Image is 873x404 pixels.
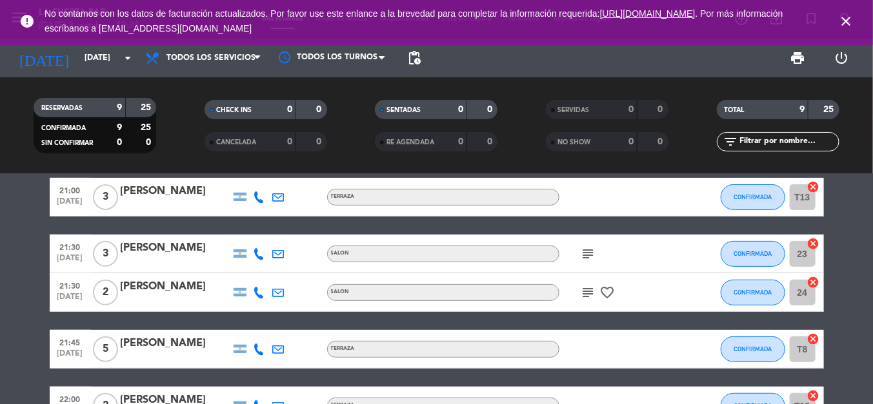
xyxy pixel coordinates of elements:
span: pending_actions [406,50,422,66]
i: subject [581,285,596,300]
a: . Por más información escríbanos a [EMAIL_ADDRESS][DOMAIN_NAME] [45,8,783,34]
strong: 25 [141,123,154,132]
strong: 25 [823,105,836,114]
span: TERRAZA [331,194,355,199]
span: SIN CONFIRMAR [41,140,93,146]
strong: 9 [799,105,805,114]
strong: 0 [658,105,666,114]
i: cancel [807,332,820,345]
span: SENTADAS [386,107,421,113]
a: [URL][DOMAIN_NAME] [600,8,696,19]
span: 21:30 [54,239,86,254]
i: cancel [807,276,820,289]
i: cancel [807,237,820,250]
i: subject [581,246,596,262]
span: [DATE] [54,349,86,364]
input: Filtrar por nombre... [739,135,839,149]
strong: 0 [316,105,324,114]
i: close [838,14,854,29]
span: [DATE] [54,293,86,307]
i: cancel [807,180,820,193]
strong: 9 [117,103,122,112]
strong: 0 [316,137,324,146]
span: 21:00 [54,182,86,197]
span: SALON [331,251,350,256]
i: favorite_border [600,285,616,300]
span: 3 [93,184,118,210]
span: 5 [93,336,118,362]
button: CONFIRMADA [721,241,785,267]
strong: 0 [628,105,634,114]
strong: 0 [487,137,495,146]
span: Todos los servicios [166,53,256,63]
span: CONFIRMADA [734,289,772,296]
button: CONFIRMADA [721,336,785,362]
div: [PERSON_NAME] [121,335,230,352]
strong: 0 [458,137,463,146]
div: [PERSON_NAME] [121,183,230,200]
strong: 0 [487,105,495,114]
span: CONFIRMADA [734,193,772,200]
strong: 25 [141,103,154,112]
span: CONFIRMADA [734,250,772,257]
strong: 0 [458,105,463,114]
span: [DATE] [54,197,86,212]
span: CONFIRMADA [41,125,86,131]
span: RESERVADAS [41,105,83,111]
span: 2 [93,280,118,305]
span: CHECK INS [216,107,252,113]
div: LOG OUT [819,39,863,77]
strong: 0 [658,137,666,146]
i: [DATE] [10,44,78,72]
strong: 0 [146,138,154,147]
i: arrow_drop_down [120,50,135,66]
span: SALON [331,289,350,294]
strong: 0 [287,137,292,146]
span: [DATE] [54,254,86,269]
i: cancel [807,389,820,402]
span: 21:45 [54,334,86,349]
span: 3 [93,241,118,267]
span: CONFIRMADA [734,345,772,352]
i: filter_list [723,134,739,149]
button: CONFIRMADA [721,280,785,305]
strong: 0 [287,105,292,114]
div: [PERSON_NAME] [121,240,230,256]
strong: 0 [628,137,634,146]
span: 21:30 [54,278,86,293]
i: power_settings_new [834,50,849,66]
div: [PERSON_NAME] [121,278,230,295]
strong: 0 [117,138,122,147]
span: print [790,50,806,66]
span: No contamos con los datos de facturación actualizados. Por favor use este enlance a la brevedad p... [45,8,783,34]
strong: 9 [117,123,122,132]
span: CANCELADA [216,139,256,146]
span: SERVIDAS [557,107,589,113]
span: TERRAZA [331,346,355,351]
span: NO SHOW [557,139,590,146]
i: error [19,14,35,29]
button: CONFIRMADA [721,184,785,210]
span: TOTAL [725,107,745,113]
span: RE AGENDADA [386,139,434,146]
